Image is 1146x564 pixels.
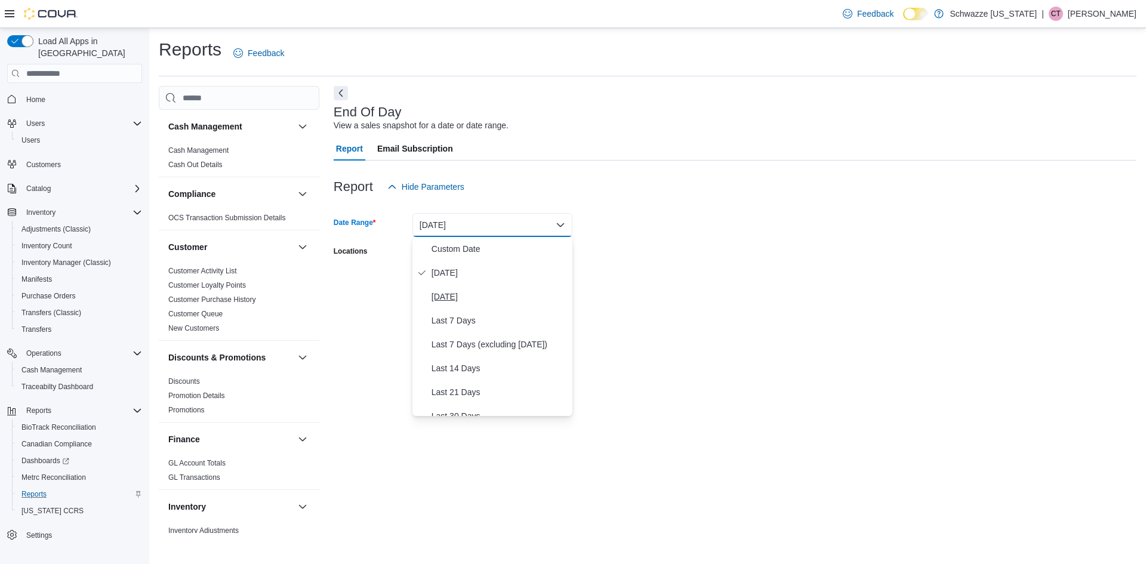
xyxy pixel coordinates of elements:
div: View a sales snapshot for a date or date range. [334,119,509,132]
button: Reports [2,402,147,419]
button: Discounts & Promotions [168,352,293,363]
span: Reports [21,403,142,418]
span: Operations [21,346,142,360]
span: Promotions [168,405,205,415]
button: Reports [12,486,147,503]
span: OCS Transaction Submission Details [168,213,286,223]
span: CT [1051,7,1061,21]
button: Home [2,90,147,107]
button: Operations [2,345,147,362]
img: Cova [24,8,78,20]
input: Dark Mode [903,8,928,20]
span: Cash Management [17,363,142,377]
span: Inventory [26,208,56,217]
a: [US_STATE] CCRS [17,504,88,518]
span: GL Account Totals [168,458,226,468]
a: Home [21,93,50,107]
a: Customers [21,158,66,172]
span: [US_STATE] CCRS [21,506,84,516]
h3: Report [334,180,373,194]
span: [DATE] [432,266,568,280]
a: Cash Management [17,363,87,377]
a: OCS Transaction Submission Details [168,214,286,222]
h3: Cash Management [168,121,242,132]
a: Metrc Reconciliation [17,470,91,485]
a: New Customers [168,324,219,332]
span: Inventory Adjustments [168,526,239,535]
span: Users [17,133,142,147]
span: Canadian Compliance [17,437,142,451]
span: Promotion Details [168,391,225,400]
button: Customer [168,241,293,253]
button: Transfers (Classic) [12,304,147,321]
span: Dark Mode [903,20,904,21]
div: Compliance [159,211,319,230]
span: Transfers (Classic) [21,308,81,318]
button: Cash Management [168,121,293,132]
a: Inventory Manager (Classic) [17,255,116,270]
span: Last 30 Days [432,409,568,423]
span: Dashboards [17,454,142,468]
span: GL Transactions [168,473,220,482]
a: BioTrack Reconciliation [17,420,101,434]
button: Discounts & Promotions [295,350,310,365]
p: | [1042,7,1044,21]
span: Adjustments (Classic) [17,222,142,236]
span: BioTrack Reconciliation [21,423,96,432]
button: Users [21,116,50,131]
span: Inventory Manager (Classic) [21,258,111,267]
span: Hide Parameters [402,181,464,193]
span: Catalog [26,184,51,193]
span: Catalog [21,181,142,196]
span: Customer Activity List [168,266,237,276]
span: Feedback [857,8,894,20]
button: Inventory Manager (Classic) [12,254,147,271]
span: Reports [17,487,142,501]
span: Home [26,95,45,104]
button: Inventory Count [12,238,147,254]
button: Customer [295,240,310,254]
p: Schwazze [US_STATE] [950,7,1037,21]
button: Catalog [2,180,147,197]
span: Report [336,137,363,161]
button: Users [12,132,147,149]
span: Last 21 Days [432,385,568,399]
a: Users [17,133,45,147]
span: Dashboards [21,456,69,466]
a: Transfers [17,322,56,337]
span: Cash Out Details [168,160,223,169]
button: Hide Parameters [383,175,469,199]
a: Inventory Count [17,239,77,253]
p: [PERSON_NAME] [1068,7,1136,21]
button: Catalog [21,181,56,196]
span: Custom Date [432,242,568,256]
button: Finance [295,432,310,446]
span: Customer Queue [168,309,223,319]
span: Inventory Manager (Classic) [17,255,142,270]
span: Inventory Count [21,241,72,251]
a: Reports [17,487,51,501]
span: Last 7 Days (excluding [DATE]) [432,337,568,352]
span: Purchase Orders [21,291,76,301]
a: Manifests [17,272,57,286]
h3: Inventory [168,501,206,513]
span: Operations [26,349,61,358]
span: Last 7 Days [432,313,568,328]
button: Reports [21,403,56,418]
button: Compliance [168,188,293,200]
span: Traceabilty Dashboard [17,380,142,394]
h1: Reports [159,38,221,61]
h3: Finance [168,433,200,445]
a: GL Transactions [168,473,220,482]
button: Inventory [168,501,293,513]
span: Email Subscription [377,137,453,161]
span: Discounts [168,377,200,386]
span: Cash Management [21,365,82,375]
div: Discounts & Promotions [159,374,319,422]
button: Transfers [12,321,147,338]
button: Inventory [21,205,60,220]
span: Reports [21,489,47,499]
span: [DATE] [432,289,568,304]
span: Transfers (Classic) [17,306,142,320]
span: Inventory [21,205,142,220]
